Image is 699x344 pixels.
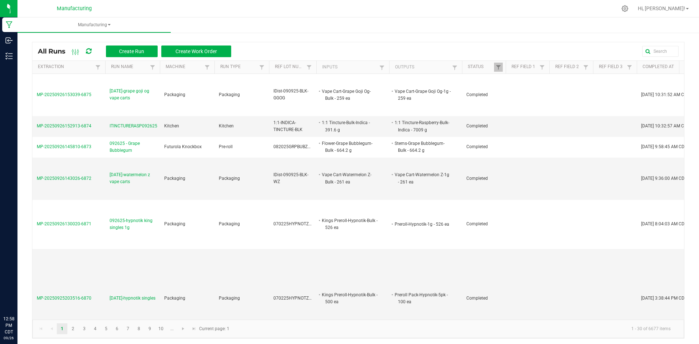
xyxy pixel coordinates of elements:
a: Ref Field 3Sortable [599,64,625,70]
span: Packaging [164,92,185,97]
span: [DATE] 8:04:03 AM CDT [641,221,687,226]
a: Go to the last page [189,323,199,334]
span: [DATE] 10:32:57 AM CDT [641,123,690,128]
li: Kings Preroll-Hypnotik-Bulk - 500 ea [321,291,378,305]
p: 09/26 [3,335,14,341]
span: Completed [466,176,488,181]
span: 1:1-INDICA-TINCTURE-BLK [273,120,303,132]
a: Page 11 [167,323,177,334]
span: Packaging [164,221,185,226]
span: ITINCTURERASP092625 [110,123,157,130]
span: MP-20250926152913-6874 [37,123,91,128]
a: ExtractionSortable [38,64,93,70]
span: Go to the last page [191,326,197,332]
span: Packaging [219,176,240,181]
span: Kitchen [164,123,179,128]
iframe: Resource center unread badge [21,285,30,293]
input: Search [642,46,679,57]
a: Filter [378,63,386,72]
div: All Runs [38,45,237,58]
a: Ref Field 1Sortable [512,64,537,70]
li: 1:1 Tincture-Raspberry-Bulk-Indica - 7009 g [394,119,451,133]
a: Page 4 [90,323,100,334]
li: Preroll Pack-Hypnotik-5pk - 100 ea [394,291,451,305]
span: Hi, [PERSON_NAME]! [638,5,685,11]
span: Completed [466,221,488,226]
kendo-pager: Current page: 1 [32,320,684,338]
span: 092625-hypnotik king singles 1g [110,217,155,231]
inline-svg: Manufacturing [5,21,13,28]
a: Page 2 [68,323,78,334]
div: Manage settings [620,5,629,12]
a: Go to the next page [178,323,189,334]
a: Filter [305,63,313,72]
span: Packaging [219,221,240,226]
span: MP-20250926143026-6872 [37,176,91,181]
li: Flower-Grape Bubblegum-Bulk - 664.2 g [321,140,378,154]
li: Vape Cart-Watermelon Z-1g - 261 ea [394,171,451,185]
span: 070225HYPNOTZ702 [273,296,316,301]
span: Packaging [164,296,185,301]
span: Packaging [164,176,185,181]
span: MP-20250926130020-6871 [37,221,91,226]
span: MP-20250926145810-6873 [37,144,91,149]
span: [DATE] 9:36:00 AM CDT [641,176,687,181]
a: Page 7 [123,323,133,334]
span: [DATE] 9:58:45 AM CDT [641,144,687,149]
span: 070225HYPNOTZ702 [273,221,316,226]
p: 12:58 PM CDT [3,316,14,335]
span: Completed [466,123,488,128]
a: Manufacturing [17,17,171,33]
a: Page 1 [57,323,67,334]
a: Page 6 [112,323,122,334]
li: Preroll-Hypnotik-1g - 526 ea [394,221,451,228]
span: Go to the next page [180,326,186,332]
span: Manufacturing [17,22,171,28]
a: Page 8 [134,323,144,334]
li: Stems-Grape Bubblegum-Bulk - 664.2 g [394,140,451,154]
span: Completed [466,92,488,97]
iframe: Resource center [7,286,29,308]
span: Create Work Order [175,48,217,54]
a: MachineSortable [166,64,202,70]
span: Kitchen [219,123,234,128]
span: Completed [466,296,488,301]
span: Pre-roll [219,144,233,149]
li: Vape Cart-Watermelon Z-Bulk - 261 ea [321,171,378,185]
a: Filter [625,63,634,72]
span: [DATE]-watermelon z vape carts [110,171,155,185]
a: Run NameSortable [111,64,148,70]
a: Page 9 [145,323,155,334]
span: [DATE] 10:31:52 AM CDT [641,92,690,97]
span: MP-20250926153039-6875 [37,92,91,97]
span: MP-20250925203516-6870 [37,296,91,301]
span: 082025GRPBUBZ602 [273,144,315,149]
inline-svg: Inventory [5,52,13,60]
span: IDist-090925-BLK-GGOG [273,88,308,100]
a: Filter [94,63,102,72]
li: Vape Cart-Grape Goji Og-1g - 259 ea [394,88,451,102]
a: Ref Field 2Sortable [555,64,581,70]
a: Filter [148,63,157,72]
a: Ref Lot NumberSortable [275,64,304,70]
span: Futurola Knockbox [164,144,202,149]
span: Packaging [219,296,240,301]
a: Filter [450,63,459,72]
a: Page 3 [79,323,90,334]
a: Filter [494,63,503,72]
span: IDist-090925-BLK-WZ [273,172,308,184]
a: StatusSortable [468,64,494,70]
li: 1:1 Tincture-Bulk-Indica - 391.6 g [321,119,378,133]
a: Filter [257,63,266,72]
span: Packaging [219,92,240,97]
button: Create Work Order [161,46,231,57]
th: Outputs [389,61,462,74]
span: [DATE]-hypnotik singles [110,295,155,302]
a: Page 5 [101,323,111,334]
inline-svg: Inbound [5,37,13,44]
span: [DATE]-grape goji og vape carts [110,88,155,102]
span: [DATE] 3:38:44 PM CDT [641,296,687,301]
a: Filter [203,63,212,72]
li: Kings Preroll-Hypnotik-Bulk - 526 ea [321,217,378,231]
li: Vape Cart-Grape Goji Og-Bulk - 259 ea [321,88,378,102]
